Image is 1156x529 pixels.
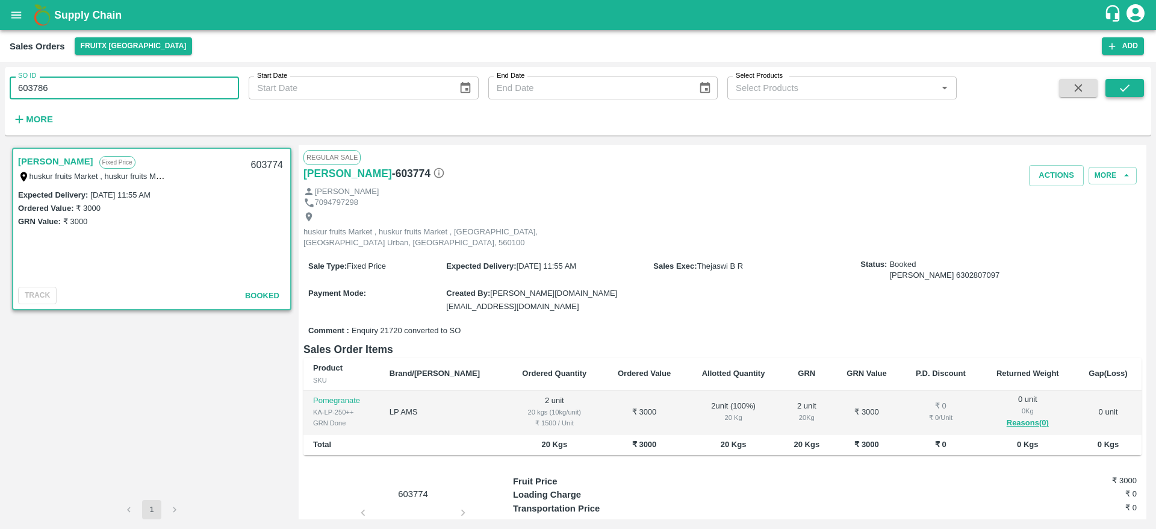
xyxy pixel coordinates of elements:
h6: - 603774 [392,165,445,182]
button: Add [1102,37,1144,55]
a: [PERSON_NAME] [303,165,392,182]
label: Sale Type : [308,261,347,271]
b: GRN [798,369,815,378]
h6: ₹ 0 [1033,502,1137,514]
h6: ₹ 0 [1033,488,1137,500]
span: Thejaswi B R [697,261,744,271]
td: ₹ 3000 [833,390,901,434]
div: 603774 [244,151,290,180]
label: End Date [497,71,524,81]
button: More [1089,167,1137,184]
h6: ₹ 3000 [1033,475,1137,487]
label: Expected Delivery : [446,261,516,271]
td: 2 unit [506,390,603,434]
label: Start Date [257,71,287,81]
b: 0 Kgs [1098,440,1119,449]
div: [PERSON_NAME] 6302807097 [889,270,999,281]
b: ₹ 3000 [632,440,657,449]
label: Sales Exec : [653,261,697,271]
b: Product [313,363,343,372]
button: page 1 [142,500,161,519]
b: 20 Kgs [794,440,819,449]
p: 603774 [368,487,458,501]
b: Brand/[PERSON_NAME] [390,369,480,378]
b: 20 Kgs [721,440,747,449]
p: Pomegranate [313,395,370,407]
label: huskur fruits Market , huskur fruits Market , [GEOGRAPHIC_DATA], [GEOGRAPHIC_DATA] Urban, [GEOGRA... [30,171,487,181]
p: Fixed Price [99,156,135,169]
div: account of current user [1125,2,1146,28]
label: [DATE] 11:55 AM [90,190,150,199]
b: GRN Value [847,369,886,378]
p: 7094797298 [315,197,358,208]
td: LP AMS [380,390,506,434]
td: ₹ 3000 [603,390,686,434]
div: ₹ 0 [910,401,971,412]
label: ₹ 3000 [63,217,88,226]
b: ₹ 0 [935,440,946,449]
label: ₹ 3000 [76,204,101,213]
div: customer-support [1104,4,1125,26]
input: Select Products [731,80,933,96]
input: End Date [488,77,689,99]
label: GRN Value: [18,217,61,226]
span: Booked [245,291,279,300]
div: 20 Kg [791,412,823,423]
p: Loading Charge [513,488,669,501]
button: Open [937,80,952,96]
b: Ordered Value [618,369,671,378]
label: Select Products [736,71,783,81]
b: 0 Kgs [1017,440,1038,449]
input: Start Date [249,77,449,99]
div: 20 Kg [695,412,771,423]
nav: pagination navigation [117,500,186,519]
div: GRN Done [313,418,370,428]
label: Status: [860,259,887,271]
b: Ordered Quantity [522,369,586,378]
label: Ordered Value: [18,204,73,213]
div: Sales Orders [10,39,65,54]
span: Booked [889,259,999,281]
div: ₹ 1500 / Unit [516,418,593,428]
span: [PERSON_NAME][DOMAIN_NAME][EMAIL_ADDRESS][DOMAIN_NAME] [446,289,617,311]
strong: More [26,114,53,124]
input: Enter SO ID [10,77,239,99]
span: Fixed Price [347,261,386,271]
p: Transportation Price [513,502,669,515]
button: Choose date [454,77,477,99]
b: Supply Chain [54,9,122,21]
div: ₹ 0 / Unit [910,412,971,423]
div: 20 kgs (10kg/unit) [516,407,593,418]
b: Gap(Loss) [1089,369,1127,378]
img: logo [30,3,54,27]
button: Actions [1029,165,1084,186]
b: Allotted Quantity [702,369,765,378]
h6: Sales Order Items [303,341,1142,358]
label: SO ID [18,71,36,81]
span: Enquiry 21720 converted to SO [352,325,461,337]
button: Select DC [75,37,193,55]
div: 0 Kg [990,405,1065,416]
p: [PERSON_NAME] [315,186,379,198]
div: 2 unit ( 100 %) [695,401,771,423]
button: Reasons(0) [990,416,1065,430]
label: Comment : [308,325,349,337]
button: More [10,109,56,130]
button: Choose date [694,77,716,99]
label: Payment Mode : [308,289,366,298]
div: 0 unit [990,394,1065,430]
b: Total [313,440,331,449]
label: Created By : [446,289,490,298]
span: Regular Sale [303,150,361,164]
a: [PERSON_NAME] [18,154,93,169]
div: KA-LP-250++ [313,407,370,418]
span: [DATE] 11:55 AM [517,261,576,271]
a: Supply Chain [54,7,1104,23]
b: Returned Weight [996,369,1059,378]
p: Fruit Price [513,475,669,488]
div: 2 unit [791,401,823,423]
b: 20 Kgs [542,440,568,449]
b: ₹ 3000 [854,440,879,449]
label: Expected Delivery : [18,190,88,199]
